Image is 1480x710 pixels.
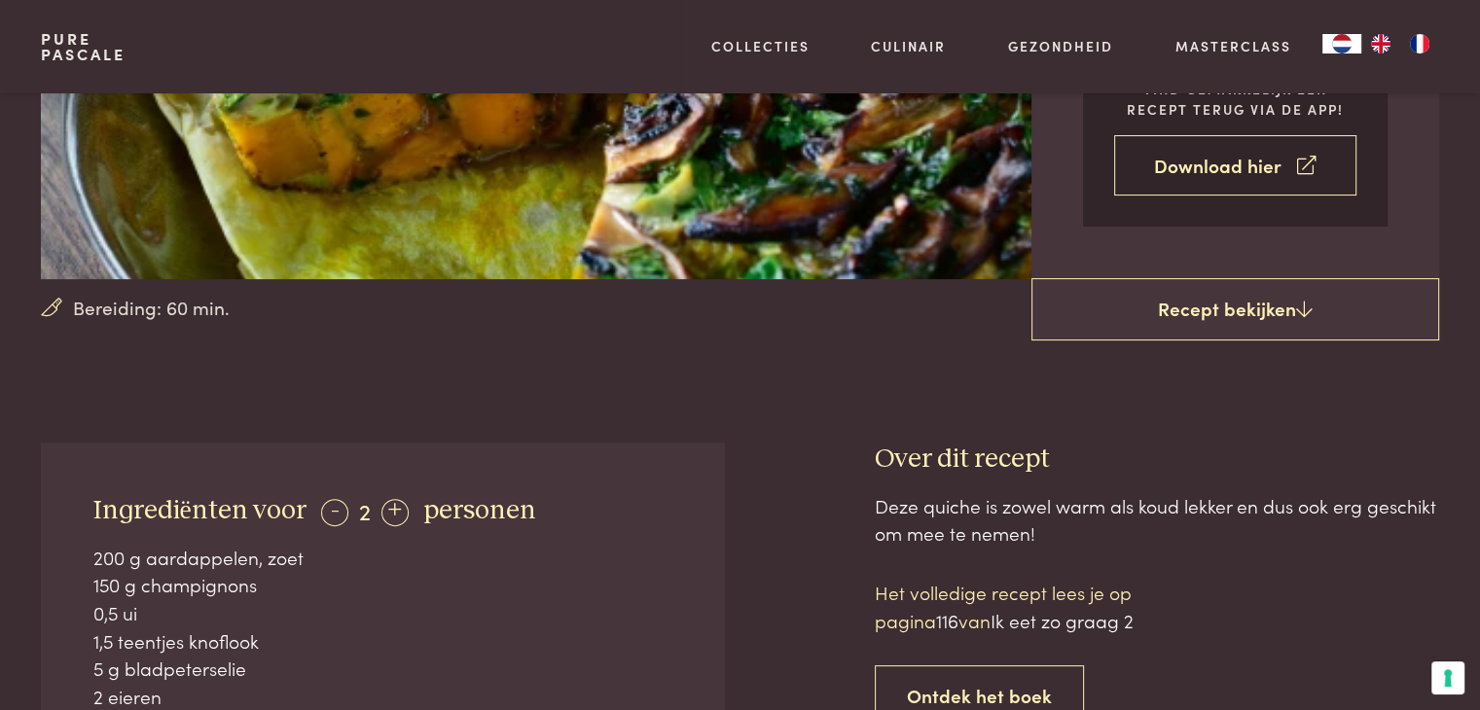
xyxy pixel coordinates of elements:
[875,443,1439,477] h3: Over dit recept
[93,655,673,683] div: 5 g bladpeterselie
[1431,661,1464,694] button: Uw voorkeuren voor toestemming voor trackingtechnologieën
[359,494,371,526] span: 2
[1114,79,1356,119] p: Vind gemakkelijk een recept terug via de app!
[93,627,673,656] div: 1,5 teentjes knoflook
[936,607,958,633] span: 116
[1114,135,1356,196] a: Download hier
[875,579,1206,634] p: Het volledige recept lees je op pagina van
[1322,34,1361,53] a: NL
[93,544,673,572] div: 200 g aardappelen, zoet
[1361,34,1400,53] a: EN
[381,499,409,526] div: +
[321,499,348,526] div: -
[93,571,673,599] div: 150 g champignons
[93,599,673,627] div: 0,5 ui
[1361,34,1439,53] ul: Language list
[1031,278,1439,340] a: Recept bekijken
[73,294,230,322] span: Bereiding: 60 min.
[1400,34,1439,53] a: FR
[423,497,536,524] span: personen
[871,36,946,56] a: Culinair
[875,492,1439,548] div: Deze quiche is zowel warm als koud lekker en dus ook erg geschikt om mee te nemen!
[93,497,307,524] span: Ingrediënten voor
[1322,34,1439,53] aside: Language selected: Nederlands
[1175,36,1291,56] a: Masterclass
[41,31,126,62] a: PurePascale
[1008,36,1113,56] a: Gezondheid
[991,607,1134,633] span: Ik eet zo graag 2
[711,36,810,56] a: Collecties
[1322,34,1361,53] div: Language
